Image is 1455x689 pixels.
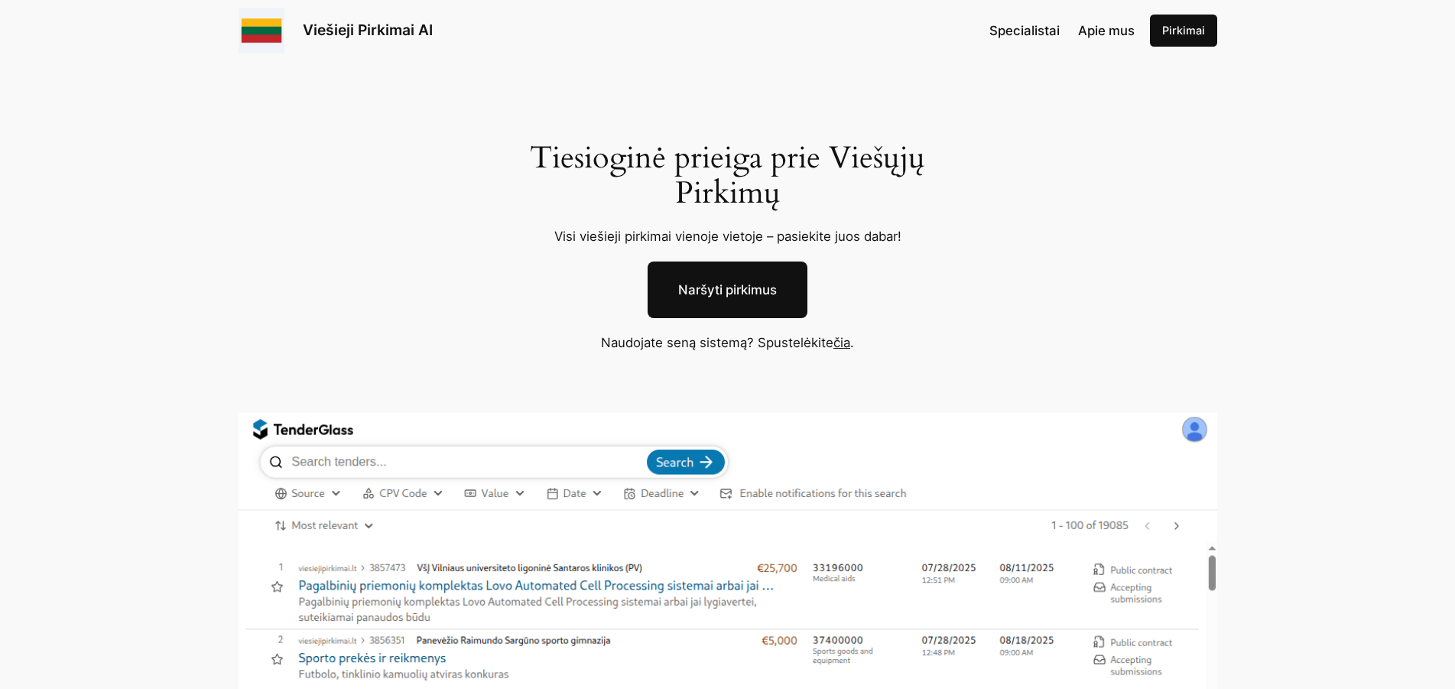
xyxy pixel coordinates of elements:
[239,8,284,54] img: Viešieji pirkimai logo
[512,141,943,211] h1: Tiesioginė prieiga prie Viešųjų Pirkimų
[512,226,943,246] p: Visi viešieji pirkimai vienoje vietoje – pasiekite juos dabar!
[1150,15,1217,47] a: Pirkimai
[989,21,1135,41] nav: Navigation
[491,333,965,353] p: Naudojate seną sistemą? Spustelėkite .
[833,335,850,350] a: čia
[989,23,1060,38] span: Specialistai
[1078,23,1135,38] span: Apie mus
[1078,21,1135,41] a: Apie mus
[648,262,807,318] a: Naršyti pirkimus
[303,21,433,39] a: Viešieji Pirkimai AI
[989,21,1060,41] a: Specialistai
